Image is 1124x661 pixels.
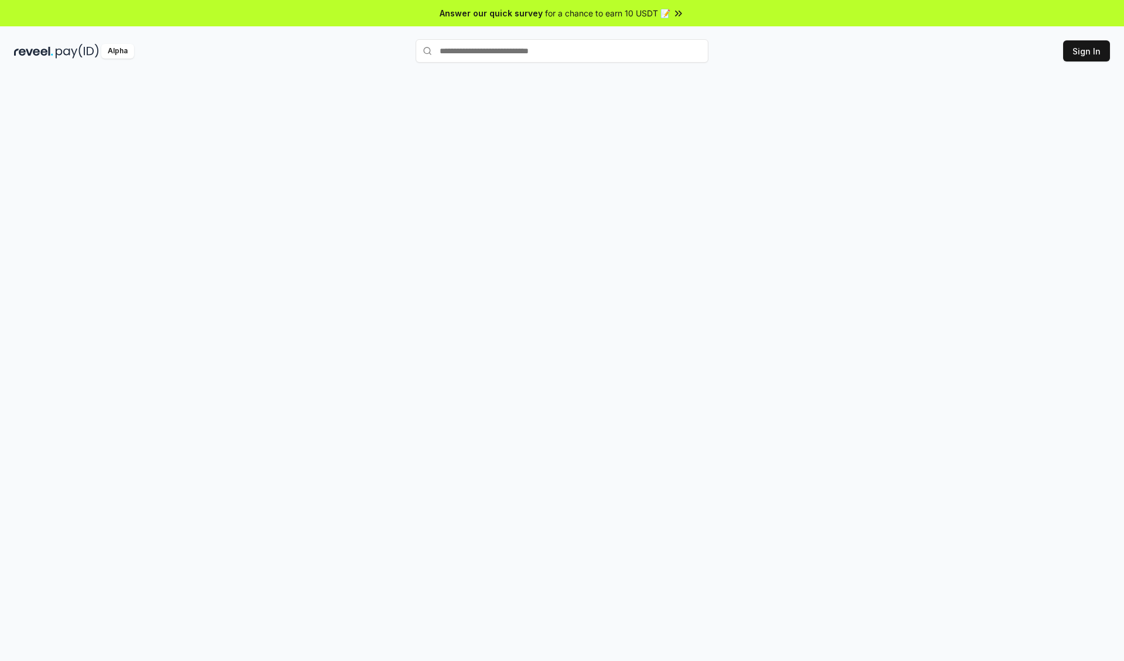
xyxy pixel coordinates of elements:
button: Sign In [1063,40,1110,61]
span: for a chance to earn 10 USDT 📝 [545,7,670,19]
span: Answer our quick survey [440,7,543,19]
img: reveel_dark [14,44,53,59]
img: pay_id [56,44,99,59]
div: Alpha [101,44,134,59]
